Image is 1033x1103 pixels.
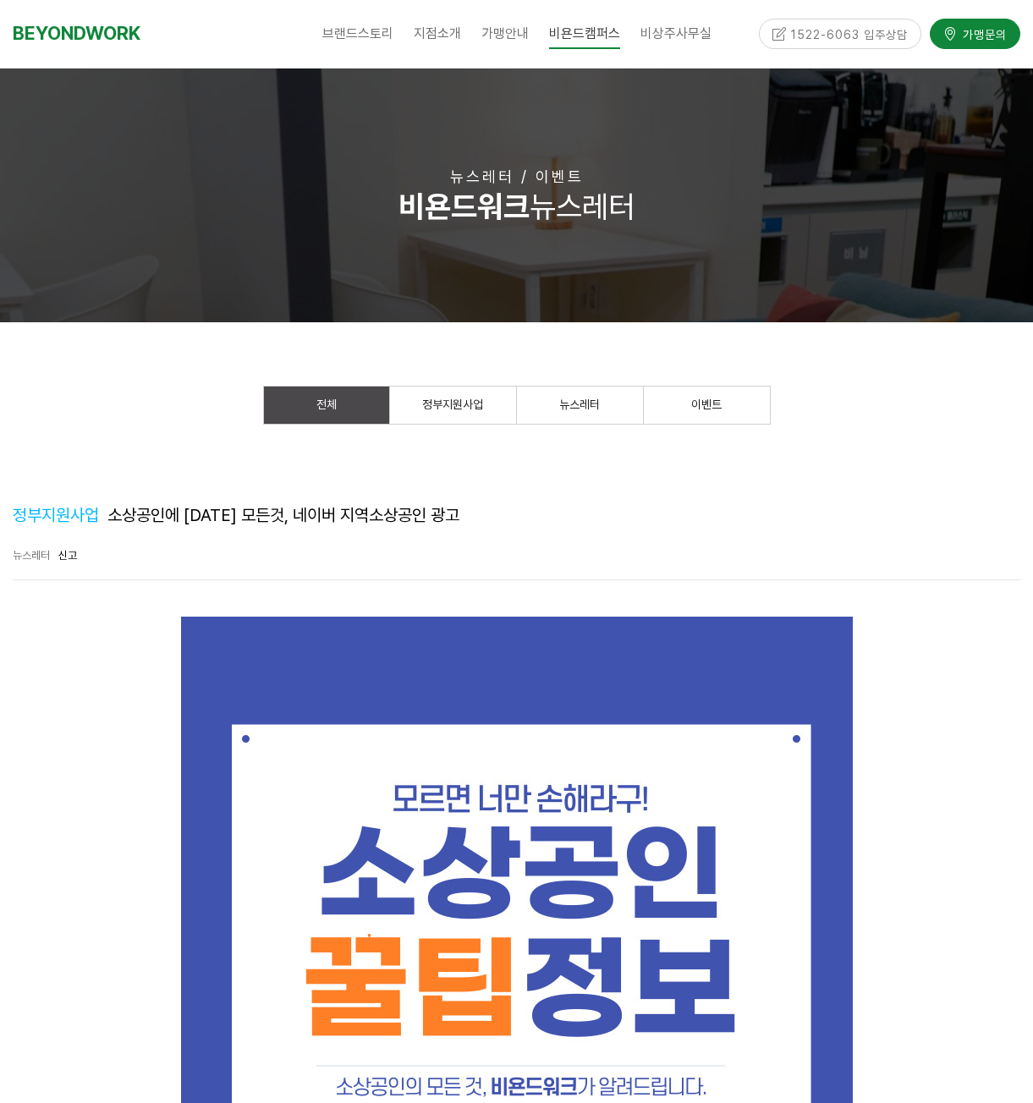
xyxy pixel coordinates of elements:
span: 비욘드캠퍼스 [549,19,620,49]
strong: 비욘드워크 [398,189,530,225]
a: 뉴스레터 [13,549,50,562]
a: 전체 [264,387,389,424]
h1: 소상공인에 [DATE] 모든것, 네이버 지역소상공인 광고 [13,501,459,530]
span: 뉴스레터 [559,398,600,411]
a: 비욘드캠퍼스 [539,13,630,55]
span: 이벤트 [691,398,722,411]
span: 뉴스레터 / 이벤트 [450,167,584,185]
span: 가맹안내 [481,25,529,41]
a: 뉴스레터 [517,387,643,424]
a: 이벤트 [644,387,770,424]
span: 뉴스레터 [398,189,635,225]
a: BEYONDWORK [13,18,140,49]
span: 정부지원사업 [422,398,483,411]
a: 지점소개 [404,13,471,55]
a: 비상주사무실 [630,13,722,55]
span: 비상주사무실 [640,25,712,41]
span: 전체 [316,398,337,411]
a: 브랜드스토리 [312,13,404,55]
a: 정부지원사업 [390,387,516,424]
span: 지점소개 [414,25,461,41]
span: 가맹문의 [958,25,1007,42]
span: 브랜드스토리 [322,25,393,41]
a: 신고 [58,549,77,562]
a: 정부지원사업 [13,505,107,525]
a: 가맹안내 [471,13,539,55]
a: 가맹문의 [930,19,1020,48]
